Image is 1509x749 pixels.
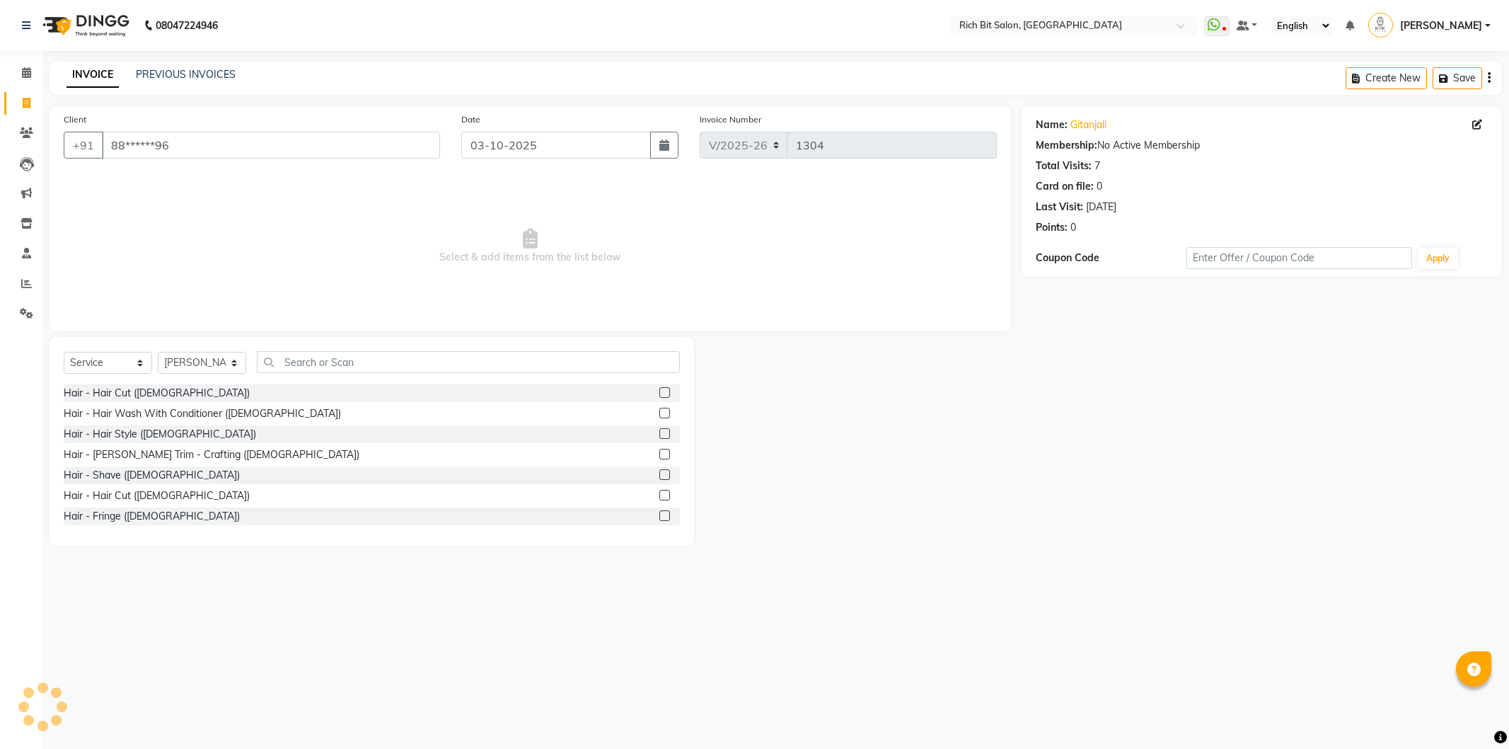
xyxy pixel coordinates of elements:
[64,132,103,159] button: +91
[1036,179,1094,194] div: Card on file:
[1036,118,1068,132] div: Name:
[1450,692,1495,735] iframe: chat widget
[1368,13,1393,38] img: Parimal Kadam
[64,113,86,126] label: Client
[64,468,240,483] div: Hair - Shave ([DEMOGRAPHIC_DATA])
[64,488,250,503] div: Hair - Hair Cut ([DEMOGRAPHIC_DATA])
[1036,251,1186,265] div: Coupon Code
[1036,138,1097,153] div: Membership:
[1070,220,1076,235] div: 0
[1346,67,1427,89] button: Create New
[257,351,680,373] input: Search or Scan
[1086,200,1116,215] div: [DATE]
[64,176,997,317] span: Select & add items from the list below
[67,62,119,88] a: INVOICE
[1186,247,1413,269] input: Enter Offer / Coupon Code
[64,447,359,462] div: Hair - [PERSON_NAME] Trim - Crafting ([DEMOGRAPHIC_DATA])
[36,6,133,45] img: logo
[64,427,256,442] div: Hair - Hair Style ([DEMOGRAPHIC_DATA])
[1097,179,1102,194] div: 0
[461,113,480,126] label: Date
[102,132,440,159] input: Search by Name/Mobile/Email/Code
[64,509,240,524] div: Hair - Fringe ([DEMOGRAPHIC_DATA])
[1433,67,1482,89] button: Save
[1418,248,1458,269] button: Apply
[1036,220,1068,235] div: Points:
[64,386,250,401] div: Hair - Hair Cut ([DEMOGRAPHIC_DATA])
[1036,138,1488,153] div: No Active Membership
[1094,159,1100,173] div: 7
[1400,18,1482,33] span: [PERSON_NAME]
[64,406,341,421] div: Hair - Hair Wash With Conditioner ([DEMOGRAPHIC_DATA])
[1036,159,1092,173] div: Total Visits:
[156,6,218,45] b: 08047224946
[136,68,236,81] a: PREVIOUS INVOICES
[1036,200,1083,215] div: Last Visit:
[1070,118,1106,132] a: Gitanjali
[700,113,761,126] label: Invoice Number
